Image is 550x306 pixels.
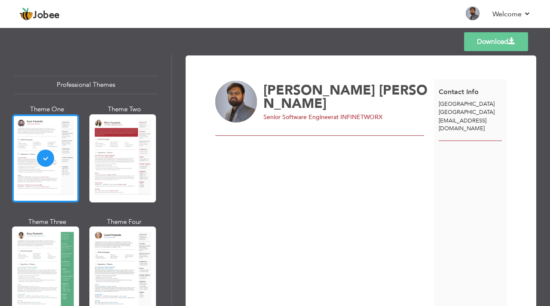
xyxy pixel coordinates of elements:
[439,108,495,116] span: [GEOGRAPHIC_DATA]
[215,81,257,123] img: No image
[439,87,479,97] span: Contact Info
[14,217,81,226] div: Theme Three
[464,32,528,51] a: Download
[19,7,33,21] img: jobee.io
[263,113,333,121] span: Senior Software Engineer
[19,7,60,21] a: Jobee
[91,105,158,114] div: Theme Two
[33,11,60,20] span: Jobee
[263,81,375,99] span: [PERSON_NAME]
[439,100,495,108] span: [GEOGRAPHIC_DATA]
[91,217,158,226] div: Theme Four
[333,113,382,121] span: at INFINETWORX
[439,117,486,133] span: [EMAIL_ADDRESS][DOMAIN_NAME]
[14,105,81,114] div: Theme One
[492,9,531,19] a: Welcome
[466,6,480,20] img: Profile Img
[263,81,428,113] span: [PERSON_NAME]
[14,76,158,94] div: Professional Themes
